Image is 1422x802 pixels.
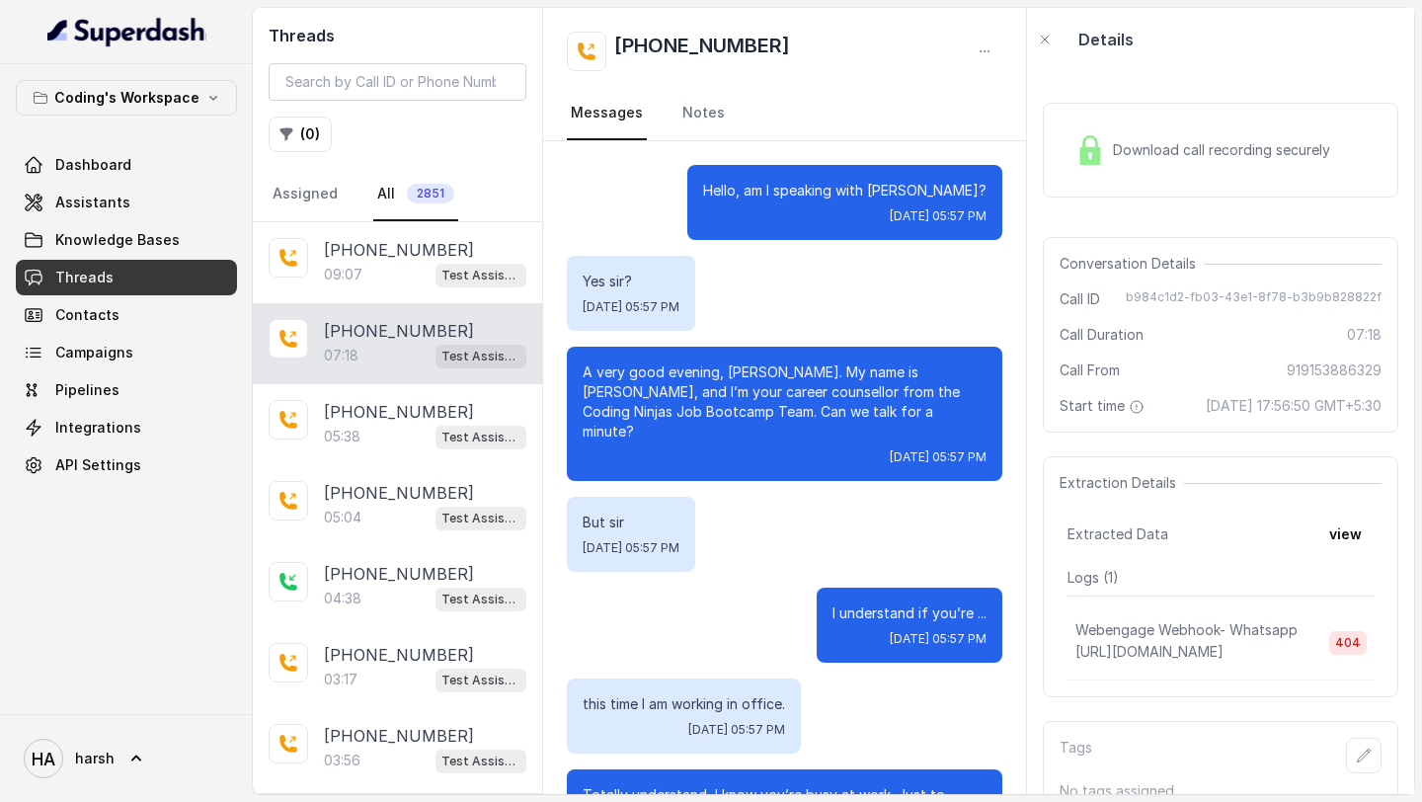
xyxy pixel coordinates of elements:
[1060,361,1120,380] span: Call From
[1060,473,1184,493] span: Extraction Details
[324,508,361,527] p: 05:04
[324,265,362,284] p: 09:07
[269,63,526,101] input: Search by Call ID or Phone Number
[373,168,458,221] a: All2851
[1060,289,1100,309] span: Call ID
[441,347,520,366] p: Test Assistant-3
[16,222,237,258] a: Knowledge Bases
[1113,140,1338,160] span: Download call recording securely
[16,147,237,183] a: Dashboard
[1067,568,1374,588] p: Logs ( 1 )
[441,266,520,285] p: Test Assistant-3
[832,603,987,623] p: I understand if you’re ...
[441,671,520,690] p: Test Assistant-3
[16,410,237,445] a: Integrations
[441,428,520,447] p: Test Assistant-3
[1060,396,1148,416] span: Start time
[583,540,679,556] span: [DATE] 05:57 PM
[16,335,237,370] a: Campaigns
[1060,325,1144,345] span: Call Duration
[324,724,474,748] p: [PHONE_NUMBER]
[890,449,987,465] span: [DATE] 05:57 PM
[583,694,785,714] p: this time I am working in office.
[55,230,180,250] span: Knowledge Bases
[324,589,361,608] p: 04:38
[55,193,130,212] span: Assistants
[16,447,237,483] a: API Settings
[32,749,55,769] text: HA
[1075,620,1298,640] p: Webengage Webhook- Whatsapp
[1060,254,1204,274] span: Conversation Details
[688,722,785,738] span: [DATE] 05:57 PM
[55,380,119,400] span: Pipelines
[407,184,454,203] span: 2851
[324,427,360,446] p: 05:38
[324,562,474,586] p: [PHONE_NUMBER]
[324,481,474,505] p: [PHONE_NUMBER]
[55,343,133,362] span: Campaigns
[269,117,332,152] button: (0)
[55,268,114,287] span: Threads
[324,400,474,424] p: [PHONE_NUMBER]
[583,362,987,441] p: A very good evening, [PERSON_NAME]. My name is [PERSON_NAME], and I’m your career counsellor from...
[1075,135,1105,165] img: Lock Icon
[441,509,520,528] p: Test Assistant-3
[269,168,526,221] nav: Tabs
[47,16,206,47] img: light.svg
[890,631,987,647] span: [DATE] 05:57 PM
[1329,631,1367,655] span: 404
[55,418,141,438] span: Integrations
[16,731,237,786] a: harsh
[269,24,526,47] h2: Threads
[324,751,360,770] p: 03:56
[16,80,237,116] button: Coding's Workspace
[890,208,987,224] span: [DATE] 05:57 PM
[55,305,119,325] span: Contacts
[1206,396,1382,416] span: [DATE] 17:56:50 GMT+5:30
[55,155,131,175] span: Dashboard
[1078,28,1134,51] p: Details
[1075,643,1224,660] span: [URL][DOMAIN_NAME]
[1347,325,1382,345] span: 07:18
[1060,738,1092,773] p: Tags
[441,590,520,609] p: Test Assistant-3
[324,319,474,343] p: [PHONE_NUMBER]
[1060,781,1382,801] p: No tags assigned
[1067,524,1168,544] span: Extracted Data
[441,752,520,771] p: Test Assistant-3
[583,513,679,532] p: But sir
[16,185,237,220] a: Assistants
[583,299,679,315] span: [DATE] 05:57 PM
[324,238,474,262] p: [PHONE_NUMBER]
[16,260,237,295] a: Threads
[678,87,729,140] a: Notes
[567,87,647,140] a: Messages
[567,87,1002,140] nav: Tabs
[75,749,115,768] span: harsh
[1126,289,1382,309] span: b984c1d2-fb03-43e1-8f78-b3b9b828822f
[324,643,474,667] p: [PHONE_NUMBER]
[324,346,358,365] p: 07:18
[583,272,679,291] p: Yes sir?
[16,372,237,408] a: Pipelines
[703,181,987,200] p: Hello, am I speaking with [PERSON_NAME]?
[1287,361,1382,380] span: 919153886329
[16,297,237,333] a: Contacts
[54,86,199,110] p: Coding's Workspace
[55,455,141,475] span: API Settings
[614,32,790,71] h2: [PHONE_NUMBER]
[1317,517,1374,552] button: view
[269,168,342,221] a: Assigned
[324,670,357,689] p: 03:17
